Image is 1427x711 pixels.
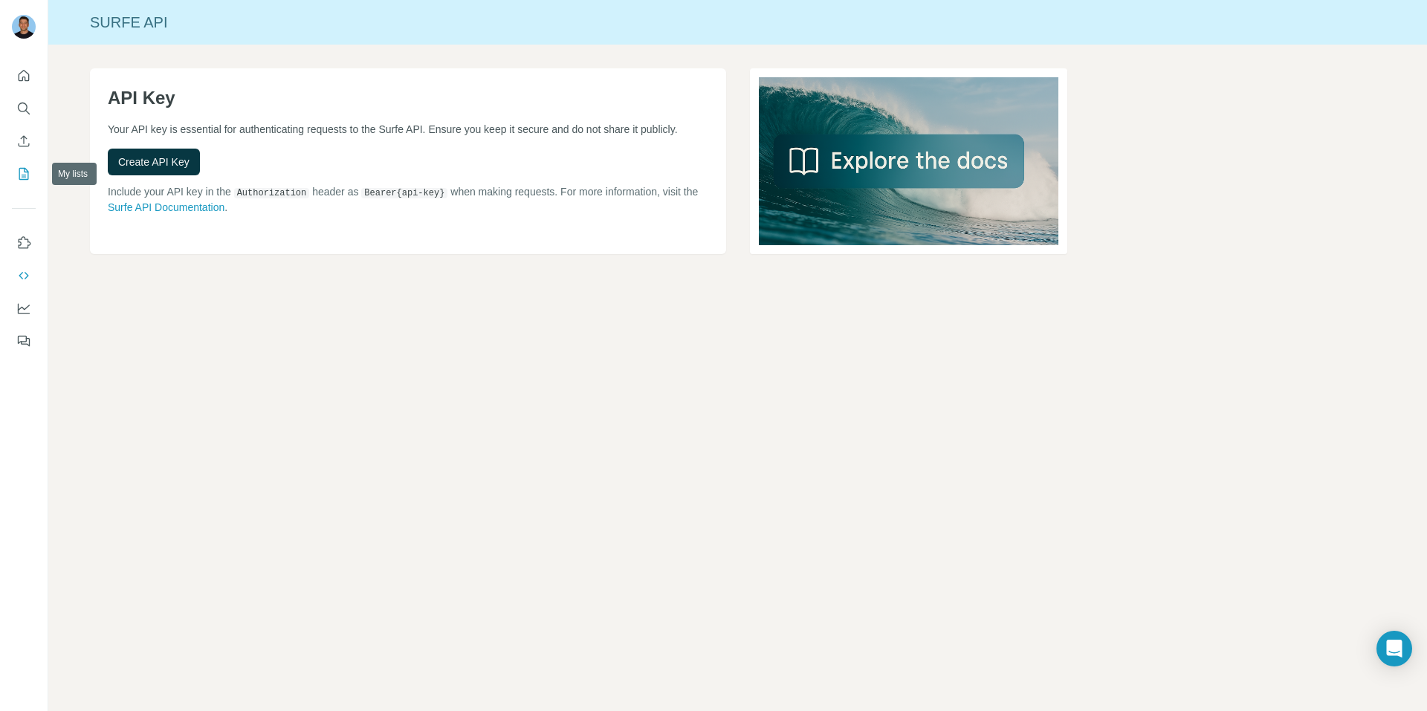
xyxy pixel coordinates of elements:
button: Enrich CSV [12,128,36,155]
span: Create API Key [118,155,190,169]
button: Create API Key [108,149,200,175]
button: Feedback [12,328,36,354]
img: Avatar [12,15,36,39]
code: Bearer {api-key} [361,188,447,198]
button: Dashboard [12,295,36,322]
h1: API Key [108,86,708,110]
div: Surfe API [48,12,1427,33]
button: My lists [12,160,36,187]
code: Authorization [234,188,310,198]
button: Use Surfe API [12,262,36,289]
p: Include your API key in the header as when making requests. For more information, visit the . [108,184,708,215]
a: Surfe API Documentation [108,201,224,213]
button: Quick start [12,62,36,89]
button: Search [12,95,36,122]
p: Your API key is essential for authenticating requests to the Surfe API. Ensure you keep it secure... [108,122,708,137]
button: Use Surfe on LinkedIn [12,230,36,256]
div: Open Intercom Messenger [1376,631,1412,666]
